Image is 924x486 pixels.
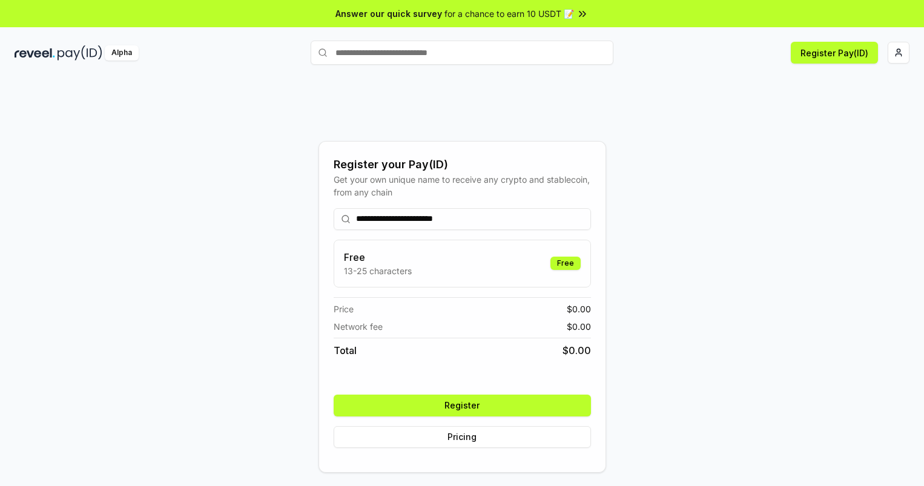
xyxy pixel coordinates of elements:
[334,395,591,416] button: Register
[334,320,383,333] span: Network fee
[344,250,412,264] h3: Free
[563,343,591,358] span: $ 0.00
[335,7,442,20] span: Answer our quick survey
[58,45,102,61] img: pay_id
[334,303,354,315] span: Price
[791,42,878,64] button: Register Pay(ID)
[344,264,412,277] p: 13-25 characters
[567,303,591,315] span: $ 0.00
[334,426,591,448] button: Pricing
[15,45,55,61] img: reveel_dark
[550,257,581,270] div: Free
[444,7,574,20] span: for a chance to earn 10 USDT 📝
[105,45,139,61] div: Alpha
[567,320,591,333] span: $ 0.00
[334,343,357,358] span: Total
[334,173,591,199] div: Get your own unique name to receive any crypto and stablecoin, from any chain
[334,156,591,173] div: Register your Pay(ID)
